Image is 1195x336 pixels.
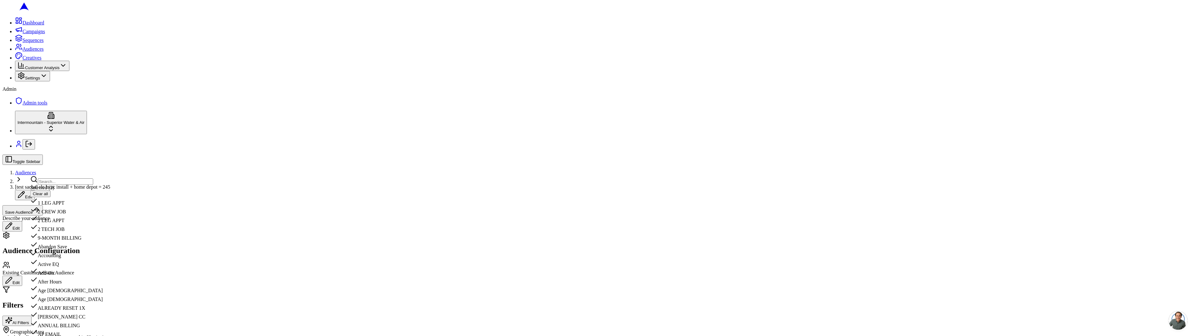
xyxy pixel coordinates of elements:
[30,197,142,206] div: 1 LEG APPT
[30,215,142,223] div: 2 LEG APPT
[30,320,142,328] div: ANNUAL BILLING
[30,302,142,311] div: ALREADY RESET 1X
[25,195,32,199] span: Edit
[3,170,1192,200] nav: breadcrumb
[15,100,48,105] a: Admin tools
[25,65,59,70] span: Customer Analysis
[3,301,1192,309] h2: Filters
[30,293,142,302] div: Age [DEMOGRAPHIC_DATA]
[3,276,22,286] button: Edit
[23,55,41,60] span: Creatives
[3,221,22,232] button: Edit
[38,178,93,185] input: Search...
[3,205,43,216] button: Save Audience
[3,155,43,165] button: Toggle Sidebar
[30,223,142,232] div: 2 TECH JOB
[3,326,1192,335] div: Geographic Area
[30,206,142,215] div: 2 CREW JOB
[15,46,44,52] a: Audiences
[15,184,110,190] span: [test sacha] slc hvac install + home depot = 245
[23,38,44,43] span: Sequences
[3,316,32,326] button: AI Filters
[13,226,20,231] span: Edit
[30,250,142,258] div: Accounting
[30,285,142,293] div: Age [DEMOGRAPHIC_DATA]
[3,247,1192,255] h2: Audience Configuration
[30,276,142,285] div: After Hours
[3,216,50,221] span: Describe your audience
[3,86,1192,92] div: Admin
[13,320,29,325] span: AI Filters
[1169,311,1187,330] a: Open chat
[15,29,45,34] a: Campaigns
[15,170,36,175] a: Audiences
[18,120,84,125] span: Intermountain - Superior Water & Air
[15,190,35,200] button: Edit
[23,46,44,52] span: Audiences
[15,20,44,25] a: Dashboard
[30,185,142,191] div: Selected ( 2 )
[3,270,42,275] span: Existing Customers
[23,139,35,150] button: Log out
[30,311,142,320] div: [PERSON_NAME] CC
[15,71,50,81] button: Settings
[15,111,87,134] button: Intermountain - Superior Water & Air
[30,241,142,250] div: Abandon Save
[30,267,142,276] div: Add-On
[15,55,41,60] a: Creatives
[30,232,142,241] div: 9-MONTH BILLING
[25,76,40,80] span: Settings
[30,258,142,267] div: Active EQ
[15,38,44,43] a: Sequences
[15,61,69,71] button: Customer Analysis
[30,191,51,197] button: Clear all
[23,20,44,25] span: Dashboard
[23,29,45,34] span: Campaigns
[13,159,40,164] span: Toggle Sidebar
[23,100,48,105] span: Admin tools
